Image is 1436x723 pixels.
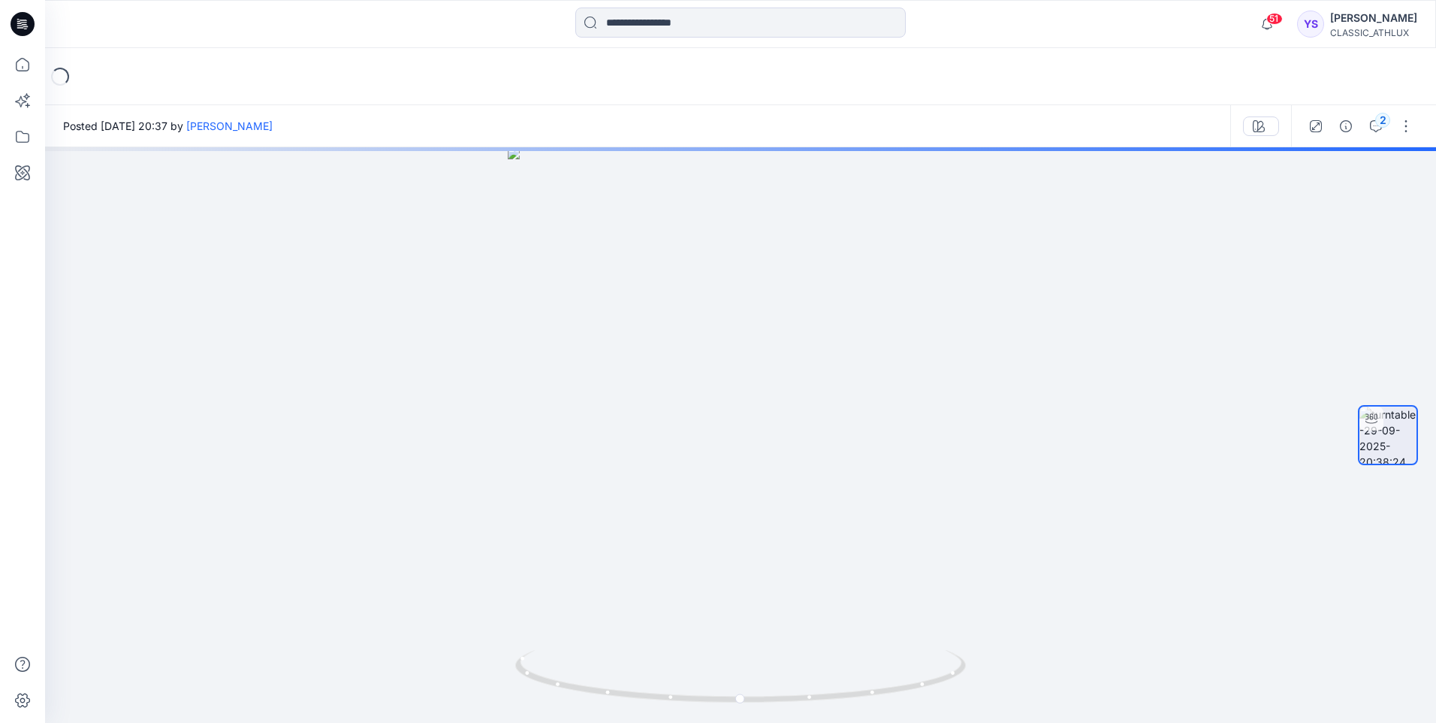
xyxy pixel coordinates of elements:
[1359,407,1416,464] img: turntable-29-09-2025-20:38:24
[1364,114,1388,138] button: 2
[1297,11,1324,38] div: YS
[1330,27,1417,38] div: CLASSIC_ATHLUX
[186,119,273,132] a: [PERSON_NAME]
[1266,13,1283,25] span: 51
[1375,113,1390,128] div: 2
[1334,114,1358,138] button: Details
[63,118,273,134] span: Posted [DATE] 20:37 by
[1330,9,1417,27] div: [PERSON_NAME]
